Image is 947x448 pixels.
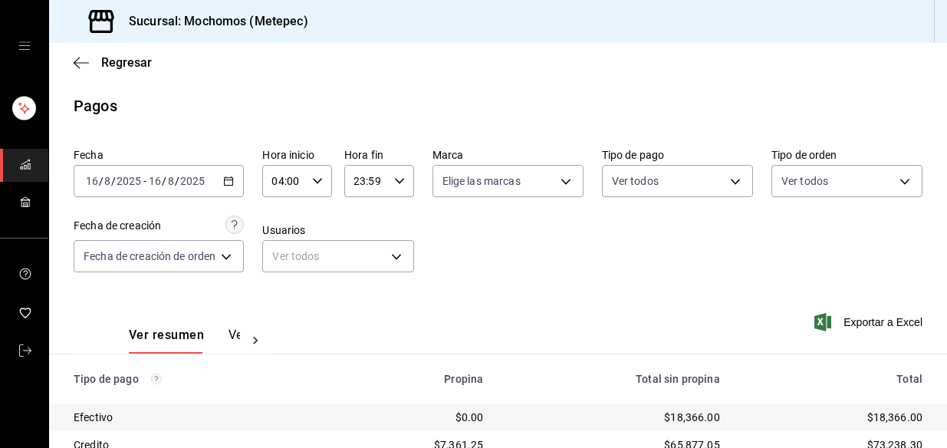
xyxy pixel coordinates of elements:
[344,150,414,160] label: Hora fin
[74,410,309,425] div: Efectivo
[85,175,99,187] input: --
[18,40,31,52] button: open drawer
[508,373,719,385] div: Total sin propina
[74,373,309,385] div: Tipo de pago
[84,249,215,264] span: Fecha de creación de orden
[262,225,413,236] label: Usuarios
[143,175,146,187] span: -
[745,373,922,385] div: Total
[334,410,484,425] div: $0.00
[74,94,117,117] div: Pagos
[262,240,413,272] div: Ver todos
[175,175,179,187] span: /
[229,328,286,354] button: Ver pagos
[74,218,161,234] div: Fecha de creación
[104,175,111,187] input: --
[101,55,152,70] span: Regresar
[74,55,152,70] button: Regresar
[116,175,142,187] input: ----
[117,12,308,31] h3: Sucursal: Mochomos (Metepec)
[442,173,521,189] span: Elige las marcas
[262,150,332,160] label: Hora inicio
[781,173,828,189] span: Ver todos
[129,328,240,354] div: navigation tabs
[612,173,659,189] span: Ver todos
[151,374,162,384] svg: Los pagos realizados con Pay y otras terminales son montos brutos.
[508,410,719,425] div: $18,366.00
[817,313,922,331] button: Exportar a Excel
[179,175,206,187] input: ----
[99,175,104,187] span: /
[148,175,162,187] input: --
[167,175,175,187] input: --
[129,328,204,354] button: Ver resumen
[111,175,116,187] span: /
[602,150,753,160] label: Tipo de pago
[745,410,922,425] div: $18,366.00
[74,150,244,160] label: Fecha
[162,175,166,187] span: /
[771,150,922,160] label: Tipo de orden
[334,373,484,385] div: Propina
[432,150,584,160] label: Marca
